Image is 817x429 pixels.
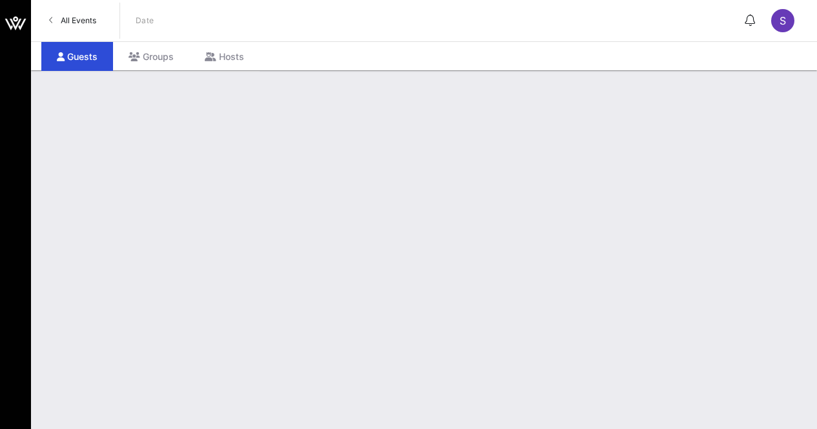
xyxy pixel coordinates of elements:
div: S [771,9,794,32]
span: All Events [61,15,96,25]
div: Hosts [189,42,260,71]
div: Guests [41,42,113,71]
span: S [780,14,786,27]
a: All Events [41,10,104,31]
p: Date [136,14,154,27]
div: Groups [113,42,189,71]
